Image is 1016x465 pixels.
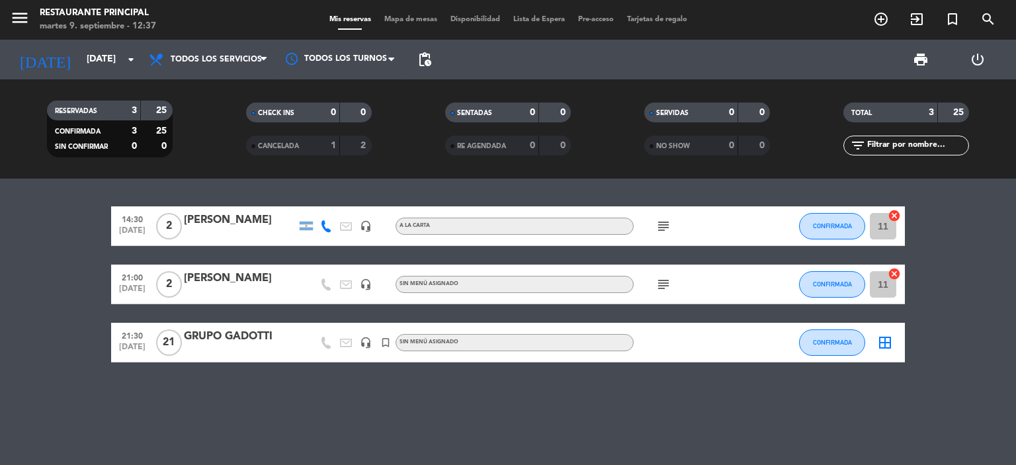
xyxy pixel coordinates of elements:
[116,226,149,241] span: [DATE]
[258,143,299,149] span: CANCELADA
[40,20,156,33] div: martes 9. septiembre - 12:37
[116,269,149,284] span: 21:00
[953,108,966,117] strong: 25
[457,110,492,116] span: SENTADAS
[813,222,852,230] span: CONFIRMADA
[360,337,372,349] i: headset_mic
[40,7,156,20] div: Restaurante Principal
[10,8,30,28] i: menu
[507,16,571,23] span: Lista de Espera
[888,209,901,222] i: cancel
[258,110,294,116] span: CHECK INS
[560,141,568,150] strong: 0
[156,329,182,356] span: 21
[759,108,767,117] strong: 0
[184,270,296,287] div: [PERSON_NAME]
[360,141,368,150] strong: 2
[400,339,458,345] span: Sin menú asignado
[116,327,149,343] span: 21:30
[444,16,507,23] span: Disponibilidad
[457,143,506,149] span: RE AGENDADA
[132,126,137,136] strong: 3
[873,11,889,27] i: add_circle_outline
[530,141,535,150] strong: 0
[400,223,430,228] span: A LA CARTA
[560,108,568,117] strong: 0
[888,267,901,280] i: cancel
[171,55,262,64] span: Todos los servicios
[929,108,934,117] strong: 3
[132,142,137,151] strong: 0
[799,271,865,298] button: CONFIRMADA
[360,278,372,290] i: headset_mic
[799,329,865,356] button: CONFIRMADA
[400,281,458,286] span: Sin menú asignado
[913,52,929,67] span: print
[813,339,852,346] span: CONFIRMADA
[161,142,169,151] strong: 0
[323,16,378,23] span: Mis reservas
[360,108,368,117] strong: 0
[813,280,852,288] span: CONFIRMADA
[380,337,392,349] i: turned_in_not
[378,16,444,23] span: Mapa de mesas
[156,213,182,239] span: 2
[799,213,865,239] button: CONFIRMADA
[909,11,925,27] i: exit_to_app
[851,110,872,116] span: TOTAL
[530,108,535,117] strong: 0
[729,108,734,117] strong: 0
[620,16,694,23] span: Tarjetas de regalo
[55,108,97,114] span: RESERVADAS
[360,220,372,232] i: headset_mic
[970,52,986,67] i: power_settings_new
[331,108,336,117] strong: 0
[156,126,169,136] strong: 25
[156,106,169,115] strong: 25
[184,212,296,229] div: [PERSON_NAME]
[949,40,1006,79] div: LOG OUT
[123,52,139,67] i: arrow_drop_down
[417,52,433,67] span: pending_actions
[877,335,893,351] i: border_all
[759,141,767,150] strong: 0
[55,128,101,135] span: CONFIRMADA
[656,143,690,149] span: NO SHOW
[10,8,30,32] button: menu
[156,271,182,298] span: 2
[116,284,149,300] span: [DATE]
[866,138,968,153] input: Filtrar por nombre...
[656,276,671,292] i: subject
[571,16,620,23] span: Pre-acceso
[656,218,671,234] i: subject
[55,144,108,150] span: SIN CONFIRMAR
[184,328,296,345] div: GRUPO GADOTTI
[656,110,689,116] span: SERVIDAS
[729,141,734,150] strong: 0
[850,138,866,153] i: filter_list
[10,45,80,74] i: [DATE]
[116,343,149,358] span: [DATE]
[980,11,996,27] i: search
[945,11,960,27] i: turned_in_not
[132,106,137,115] strong: 3
[331,141,336,150] strong: 1
[116,211,149,226] span: 14:30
